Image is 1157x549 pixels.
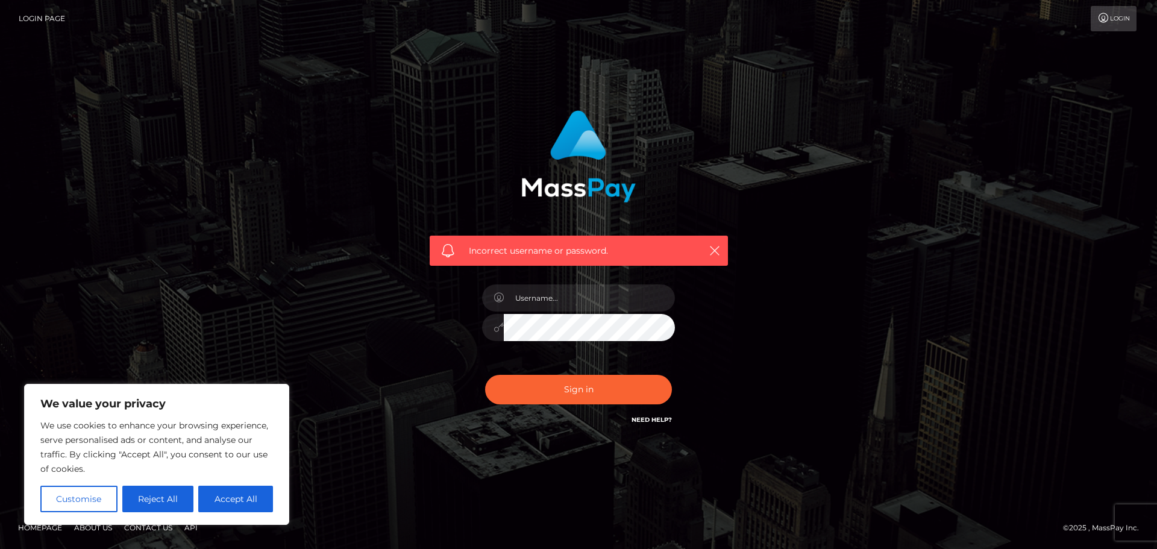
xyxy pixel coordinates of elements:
a: Login Page [19,6,65,31]
a: About Us [69,518,117,537]
button: Accept All [198,486,273,512]
a: Need Help? [632,416,672,424]
div: © 2025 , MassPay Inc. [1063,521,1148,535]
a: Contact Us [119,518,177,537]
input: Username... [504,284,675,312]
button: Reject All [122,486,194,512]
button: Sign in [485,375,672,404]
p: We use cookies to enhance your browsing experience, serve personalised ads or content, and analys... [40,418,273,476]
a: API [180,518,202,537]
img: MassPay Login [521,110,636,202]
p: We value your privacy [40,397,273,411]
a: Homepage [13,518,67,537]
div: We value your privacy [24,384,289,525]
button: Customise [40,486,118,512]
a: Login [1091,6,1137,31]
span: Incorrect username or password. [469,245,689,257]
